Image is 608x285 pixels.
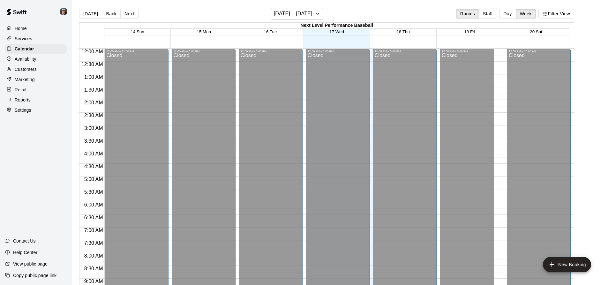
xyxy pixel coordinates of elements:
[5,54,67,64] a: Availability
[264,29,277,34] button: 16 Tue
[83,113,105,118] span: 2:30 AM
[271,8,323,20] button: [DATE] – [DATE]
[530,29,542,34] button: 20 Sat
[83,138,105,144] span: 3:30 AM
[83,74,105,80] span: 1:00 AM
[464,29,475,34] button: 19 Fri
[83,202,105,207] span: 6:00 AM
[13,272,56,279] p: Copy public page link
[397,29,410,34] button: 18 Thu
[5,24,67,33] a: Home
[79,9,102,19] button: [DATE]
[274,9,312,18] h6: [DATE] – [DATE]
[83,100,105,105] span: 2:00 AM
[80,49,105,54] span: 12:00 AM
[80,62,105,67] span: 12:30 AM
[15,56,36,62] p: Availability
[308,50,368,53] div: 12:00 AM – 3:00 PM
[83,164,105,169] span: 4:30 AM
[241,50,301,53] div: 12:00 AM – 3:00 PM
[83,279,105,284] span: 9:00 AM
[83,189,105,195] span: 5:30 AM
[5,105,67,115] a: Settings
[83,228,105,233] span: 7:00 AM
[120,9,138,19] button: Next
[104,23,569,29] div: Next Level Performance Baseball
[131,29,144,34] button: 14 Sun
[456,9,479,19] button: Rooms
[60,8,67,15] img: Mason Edwards
[83,125,105,131] span: 3:00 AM
[197,29,211,34] button: 15 Mon
[83,215,105,220] span: 6:30 AM
[5,75,67,84] a: Marketing
[106,50,166,53] div: 12:00 AM – 11:00 AM
[15,66,37,72] p: Customers
[83,266,105,271] span: 8:30 AM
[15,46,34,52] p: Calendar
[543,257,591,272] button: add
[83,253,105,259] span: 8:00 AM
[442,50,492,53] div: 12:00 AM – 3:00 PM
[13,238,36,244] p: Contact Us
[15,107,31,113] p: Settings
[15,25,27,32] p: Home
[479,9,497,19] button: Staff
[5,95,67,105] a: Reports
[13,249,37,256] p: Help Center
[375,50,435,53] div: 12:00 AM – 3:00 PM
[5,85,67,94] a: Retail
[15,97,31,103] p: Reports
[83,151,105,156] span: 4:00 AM
[58,5,72,18] div: Mason Edwards
[15,76,35,83] p: Marketing
[329,29,344,34] button: 17 Wed
[13,261,48,267] p: View public page
[5,64,67,74] a: Customers
[538,9,574,19] button: Filter View
[15,35,32,42] p: Services
[83,176,105,182] span: 5:00 AM
[174,50,234,53] div: 12:00 AM – 3:00 PM
[5,44,67,54] a: Calendar
[516,9,536,19] button: Week
[509,50,569,53] div: 12:00 AM – 10:00 AM
[499,9,516,19] button: Day
[83,87,105,93] span: 1:30 AM
[5,34,67,43] a: Services
[15,86,26,93] p: Retail
[102,9,121,19] button: Back
[83,240,105,246] span: 7:30 AM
